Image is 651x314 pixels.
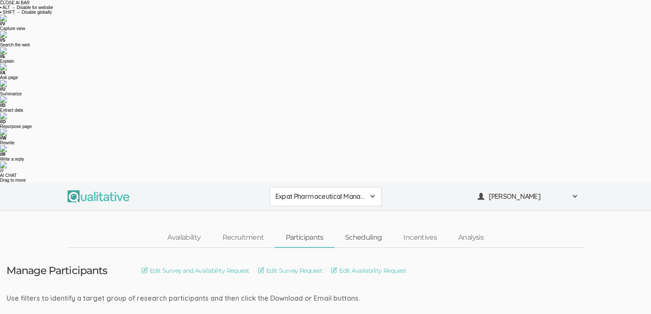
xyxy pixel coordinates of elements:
span: [PERSON_NAME] [489,192,566,201]
a: Scheduling [334,229,393,247]
a: Availability [157,229,211,247]
img: Qualitative [68,190,130,202]
button: [PERSON_NAME] [472,187,584,206]
span: Expat Pharmaceutical Managers [275,192,365,201]
a: Incentives [392,229,447,247]
a: Recruitment [211,229,275,247]
a: Participants [275,229,334,247]
a: Analysis [447,229,494,247]
a: Edit Survey Request [258,266,322,275]
button: Expat Pharmaceutical Managers [270,187,382,206]
a: Edit Availability Request [331,266,406,275]
h3: Manage Participants [6,265,107,276]
a: Edit Survey and Availability Request [142,266,250,275]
